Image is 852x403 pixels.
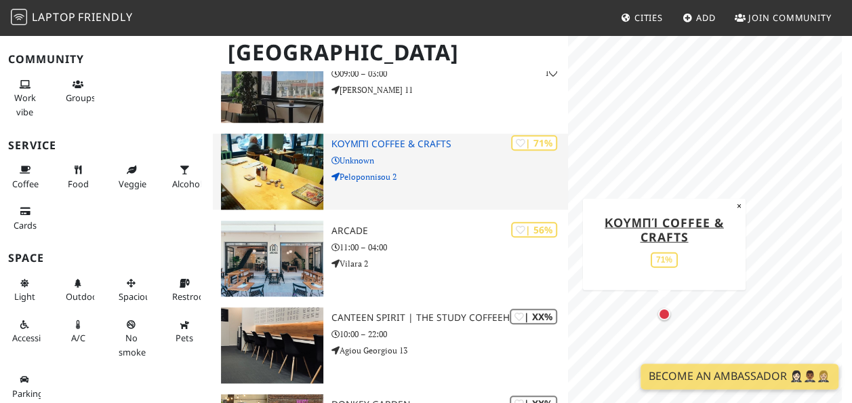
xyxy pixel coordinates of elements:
[331,225,568,237] h3: ARCADE
[651,252,678,267] div: 71%
[12,332,53,344] span: Accessible
[677,5,721,30] a: Add
[331,344,568,357] p: Agiou Georgiou 13
[66,290,101,303] span: Outdoor area
[168,272,201,308] button: Restroom
[14,219,37,231] span: Credit cards
[331,154,568,167] p: Unknown
[176,332,193,344] span: Pet friendly
[8,313,41,349] button: Accessible
[71,332,85,344] span: Air conditioned
[168,313,201,349] button: Pets
[8,139,205,152] h3: Service
[8,200,41,236] button: Cards
[217,34,565,71] h1: [GEOGRAPHIC_DATA]
[11,6,133,30] a: LaptopFriendly LaptopFriendly
[331,83,568,96] p: [PERSON_NAME] 11
[119,178,146,190] span: Veggie
[32,9,76,24] span: Laptop
[511,135,557,151] div: | 71%
[119,332,146,358] span: Smoke free
[733,198,746,213] button: Close popup
[331,257,568,270] p: Vilara 2
[331,241,568,254] p: 11:00 – 04:00
[11,9,27,25] img: LaptopFriendly
[115,159,148,195] button: Veggie
[696,12,716,24] span: Add
[331,328,568,341] p: 10:00 – 22:00
[168,159,201,195] button: Alcohol
[331,170,568,183] p: Peloponnisou 2
[8,53,205,66] h3: Community
[331,312,568,324] h3: Canteen Spirit | The Study Coffeehouse
[8,73,41,123] button: Work vibe
[331,138,568,150] h3: Κουμπί Coffee & Crafts
[510,309,557,324] div: | XX%
[511,222,557,237] div: | 56%
[172,290,212,303] span: Restroom
[221,307,323,383] img: Canteen Spirit | The Study Coffeehouse
[213,307,568,383] a: Canteen Spirit | The Study Coffeehouse | XX% Canteen Spirit | The Study Coffeehouse 10:00 – 22:00...
[748,12,832,24] span: Join Community
[615,5,668,30] a: Cities
[213,220,568,296] a: ARCADE | 56% ARCADE 11:00 – 04:00 Vilara 2
[14,92,36,117] span: People working
[605,214,724,244] a: Κουμπί Coffee & Crafts
[62,272,95,308] button: Outdoor
[221,220,323,296] img: ARCADE
[655,305,673,323] div: Map marker
[78,9,132,24] span: Friendly
[62,73,95,109] button: Groups
[12,387,43,400] span: Parking
[12,178,39,190] span: Coffee
[634,12,663,24] span: Cities
[729,5,837,30] a: Join Community
[115,313,148,363] button: No smoke
[172,178,202,190] span: Alcohol
[221,134,323,210] img: Κουμπί Coffee & Crafts
[115,272,148,308] button: Spacious
[62,159,95,195] button: Food
[213,134,568,210] a: Κουμπί Coffee & Crafts | 71% Κουμπί Coffee & Crafts Unknown Peloponnisou 2
[8,159,41,195] button: Coffee
[8,252,205,265] h3: Space
[119,290,155,303] span: Spacious
[8,272,41,308] button: Light
[62,313,95,349] button: A/C
[14,290,35,303] span: Natural light
[68,178,89,190] span: Food
[66,92,96,104] span: Group tables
